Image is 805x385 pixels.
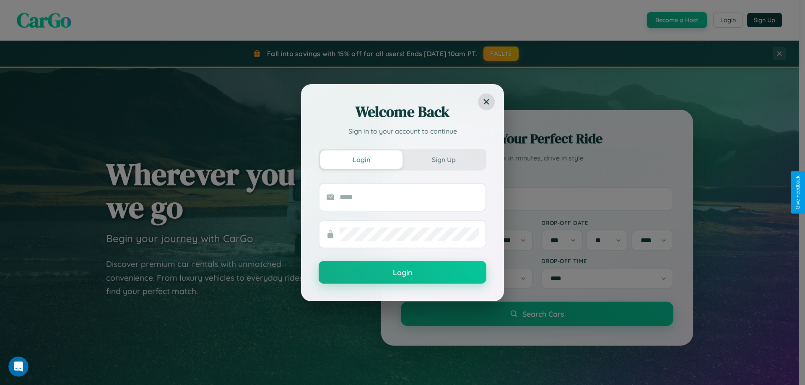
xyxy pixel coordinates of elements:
[319,126,486,136] p: Sign in to your account to continue
[8,357,29,377] iframe: Intercom live chat
[402,150,485,169] button: Sign Up
[320,150,402,169] button: Login
[795,176,801,209] div: Give Feedback
[319,261,486,284] button: Login
[319,102,486,122] h2: Welcome Back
